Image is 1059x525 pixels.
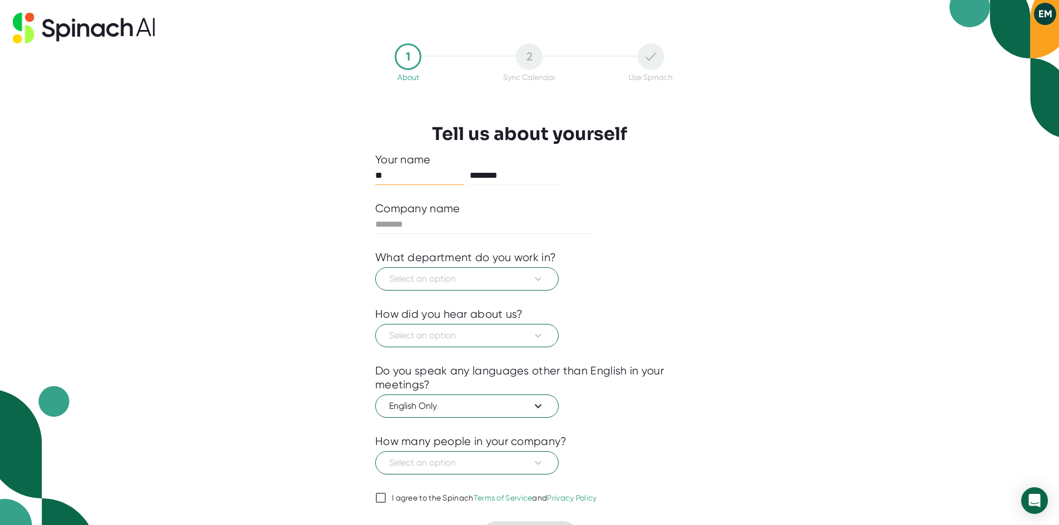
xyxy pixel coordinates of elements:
[547,493,596,502] a: Privacy Policy
[474,493,533,502] a: Terms of Service
[375,394,559,418] button: English Only
[375,251,556,264] div: What department do you work in?
[392,493,597,503] div: I agree to the Spinach and
[432,123,627,144] h3: Tell us about yourself
[503,73,555,82] div: Sync Calendar
[375,153,684,167] div: Your name
[375,364,684,392] div: Do you speak any languages other than English in your meetings?
[389,399,545,413] span: English Only
[1034,3,1056,25] button: EM
[375,434,567,448] div: How many people in your company?
[389,272,545,286] span: Select an option
[395,43,421,70] div: 1
[375,307,523,321] div: How did you hear about us?
[516,43,543,70] div: 2
[375,267,559,291] button: Select an option
[397,73,419,82] div: About
[375,324,559,347] button: Select an option
[1021,487,1048,514] div: Open Intercom Messenger
[389,329,545,342] span: Select an option
[389,456,545,469] span: Select an option
[375,202,460,216] div: Company name
[375,451,559,474] button: Select an option
[629,73,673,82] div: Use Spinach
